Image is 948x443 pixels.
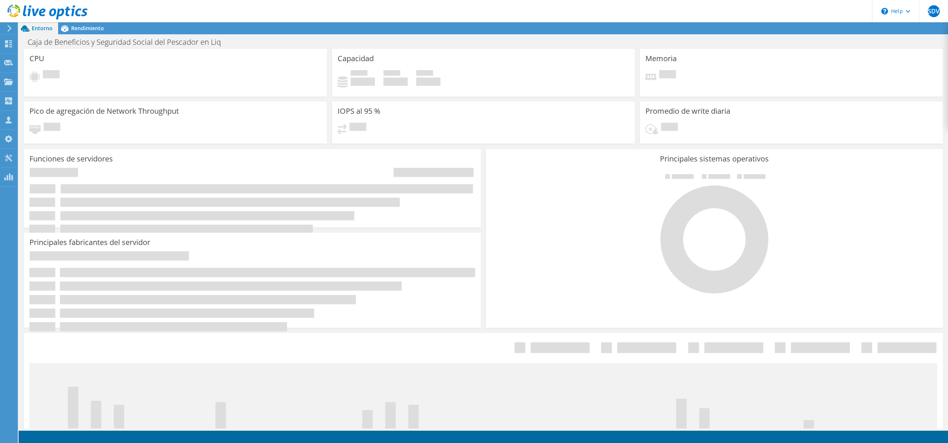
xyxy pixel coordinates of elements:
[659,70,676,80] span: Pendiente
[351,78,375,86] h4: 0 GiB
[383,78,408,86] h4: 0 GiB
[338,107,380,115] h3: IOPS al 95 %
[43,70,60,80] span: Pendiente
[350,123,366,133] span: Pendiente
[351,70,367,78] span: Used
[645,107,730,115] h3: Promedio de write diaria
[29,155,113,163] h3: Funciones de servidores
[416,78,440,86] h4: 0 GiB
[29,238,150,246] h3: Principales fabricantes del servidor
[32,25,53,32] span: Entorno
[44,123,60,133] span: Pendiente
[24,38,233,46] h1: Caja de Beneficios y Seguridad Social del Pescador en Liq
[71,25,104,32] span: Rendimiento
[338,54,374,63] h3: Capacidad
[492,155,937,163] h3: Principales sistemas operativos
[29,107,179,115] h3: Pico de agregación de Network Throughput
[645,54,677,63] h3: Memoria
[416,70,433,78] span: Total
[928,5,940,17] span: SDV
[661,123,678,133] span: Pendiente
[29,54,44,63] h3: CPU
[881,8,888,15] svg: \n
[383,70,400,78] span: Libre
